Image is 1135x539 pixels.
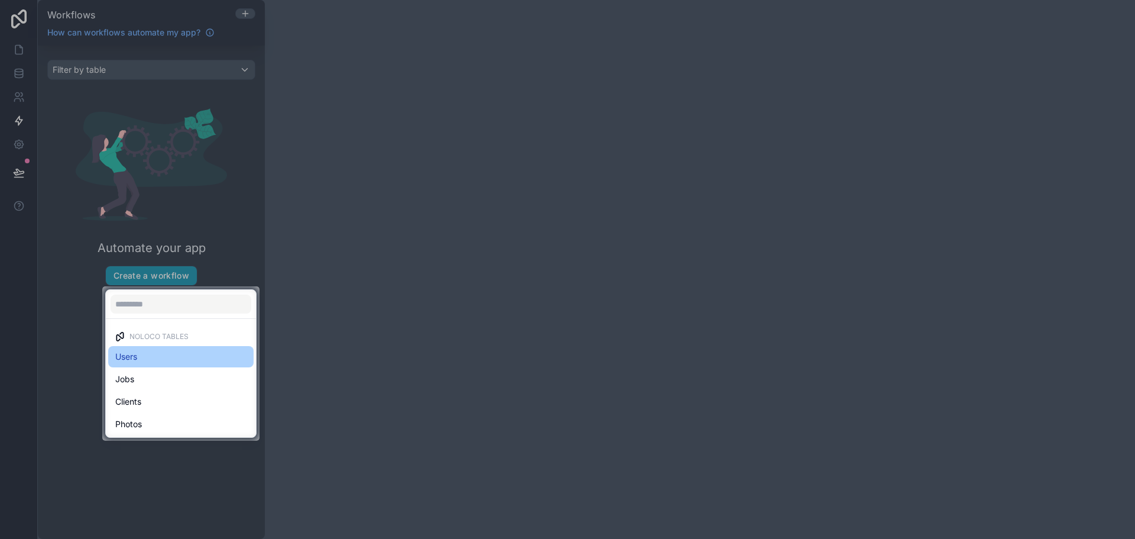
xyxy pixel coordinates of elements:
[260,323,460,405] iframe: Tooltip
[115,417,142,431] span: Photos
[115,395,141,409] span: Clients
[115,372,134,386] span: Jobs
[115,350,137,364] span: Users
[129,332,189,341] span: Noloco tables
